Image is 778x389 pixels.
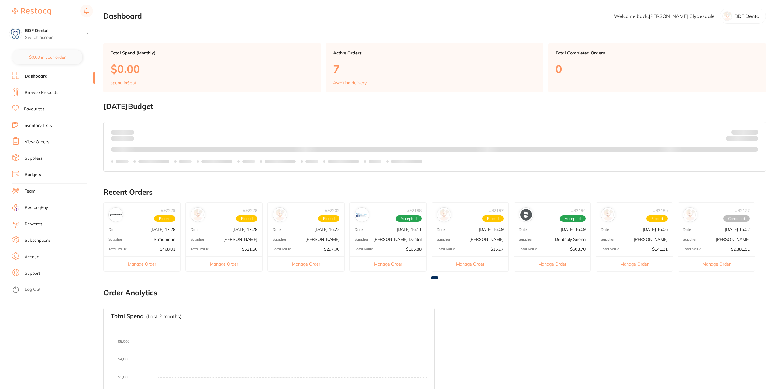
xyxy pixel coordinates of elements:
img: Straumann [110,209,122,221]
img: RestocqPay [12,204,19,211]
p: [DATE] 16:22 [315,227,339,232]
button: Manage Order [678,256,755,271]
button: Log Out [12,285,93,295]
a: Subscriptions [25,238,51,244]
p: [PERSON_NAME] [716,237,750,242]
p: Labels extended [265,159,296,164]
span: Placed [482,215,504,222]
a: Rewards [25,221,42,227]
h2: Recent Orders [103,188,766,196]
h3: Total Spend [111,313,144,320]
p: # 92185 [653,208,668,213]
p: [DATE] 16:06 [643,227,668,232]
p: Total Value [683,247,701,251]
a: Browse Products [25,90,58,96]
p: Supplier [191,237,204,241]
p: month [111,135,134,142]
p: Labels extended [138,159,169,164]
p: $141.31 [652,247,668,252]
p: BDF Dental [735,13,761,19]
p: [PERSON_NAME] Dental [374,237,422,242]
p: # 92229 [161,208,175,213]
p: [PERSON_NAME] [470,237,504,242]
p: Labels extended [391,159,422,164]
a: Restocq Logo [12,5,51,19]
span: Accepted [560,215,586,222]
a: Support [25,270,40,276]
p: Total Value [519,247,537,251]
p: Date [108,227,117,232]
p: Switch account [25,35,86,41]
p: Supplier [601,237,614,241]
h2: Order Analytics [103,289,766,297]
a: Budgets [25,172,41,178]
a: Suppliers [25,155,43,162]
p: [DATE] 16:02 [725,227,750,232]
img: Adam Dental [602,209,614,221]
p: [PERSON_NAME] [305,237,339,242]
button: $0.00 in your order [12,50,82,64]
p: # 92194 [571,208,586,213]
a: Account [25,254,41,260]
p: Total Value [437,247,455,251]
img: Dentsply Sirona [520,209,532,221]
p: Labels [179,159,192,164]
a: Dashboard [25,73,48,79]
a: Active Orders7Awaiting delivery [326,43,543,92]
p: Total Value [108,247,127,251]
button: Manage Order [186,256,262,271]
p: # 92198 [407,208,422,213]
p: Active Orders [333,50,536,55]
p: $521.50 [242,247,257,252]
p: $468.01 [160,247,175,252]
a: Favourites [24,106,44,112]
span: Placed [236,215,257,222]
p: # 92202 [325,208,339,213]
span: RestocqPay [25,205,48,211]
p: Date [683,227,691,232]
p: Labels [116,159,129,164]
button: Manage Order [432,256,508,271]
p: Date [355,227,363,232]
img: Adam Dental [438,209,450,221]
img: Erskine Dental [356,209,368,221]
p: Awaiting delivery [333,80,367,85]
a: Team [25,188,35,194]
p: Total Value [355,247,373,251]
p: Supplier [273,237,286,241]
p: Supplier [683,237,697,241]
p: Supplier [437,237,450,241]
strong: $NaN [746,129,758,135]
button: Manage Order [268,256,344,271]
p: $297.00 [324,247,339,252]
button: Manage Order [514,256,590,271]
span: Accepted [396,215,422,222]
p: [DATE] 16:11 [397,227,422,232]
p: # 92228 [243,208,257,213]
a: Inventory Lists [23,123,52,129]
img: Henry Schein Halas [192,209,204,221]
p: Spent: [111,130,134,134]
p: (Last 2 months) [146,314,181,319]
p: 0 [556,63,759,75]
img: Adam Dental [274,209,286,221]
p: Labels extended [328,159,359,164]
p: Date [519,227,527,232]
a: Total Spend (Monthly)$0.00spend inSept [103,43,321,92]
span: Cancelled [723,215,750,222]
p: Date [437,227,445,232]
p: Labels [242,159,255,164]
p: Total Value [191,247,209,251]
p: [PERSON_NAME] [223,237,257,242]
p: $165.88 [406,247,422,252]
h2: Dashboard [103,12,142,20]
h2: [DATE] Budget [103,102,766,111]
p: Labels [369,159,381,164]
a: Total Completed Orders0 [548,43,766,92]
button: Manage Order [104,256,180,271]
p: $15.97 [491,247,504,252]
p: $663.70 [570,247,586,252]
p: Total Completed Orders [556,50,759,55]
span: Placed [318,215,339,222]
p: # 92177 [735,208,750,213]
